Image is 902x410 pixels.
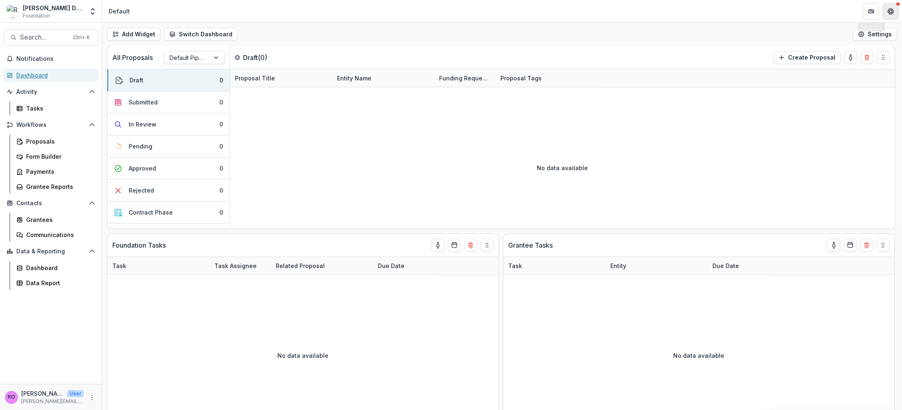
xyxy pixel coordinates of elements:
[26,152,92,161] div: Form Builder
[13,150,98,163] a: Form Builder
[67,390,84,397] p: User
[87,3,98,20] button: Open entity switcher
[23,12,50,20] span: Foundation
[107,135,230,157] button: Pending0
[332,69,434,87] div: Entity Name
[13,135,98,148] a: Proposals
[13,213,98,226] a: Grantees
[107,69,230,91] button: Draft0
[434,69,496,87] div: Funding Requested
[373,262,409,270] div: Due Date
[434,74,496,82] div: Funding Requested
[271,262,330,270] div: Related Proposal
[503,262,527,270] div: Task
[271,257,373,275] div: Related Proposal
[431,239,444,252] button: toggle-assigned-to-me
[129,164,156,173] div: Approved
[230,74,280,82] div: Proposal Title
[26,167,92,176] div: Payments
[708,257,769,275] div: Due Date
[16,248,85,255] span: Data & Reporting
[107,28,161,41] button: Add Widget
[107,157,230,180] button: Approved0
[480,239,493,252] button: Drag
[16,200,85,207] span: Contacts
[882,3,899,20] button: Get Help
[129,98,158,106] div: Submitted
[3,197,98,210] button: Open Contacts
[219,98,223,106] div: 0
[13,228,98,242] a: Communications
[448,239,461,252] button: Calendar
[210,262,261,270] div: Task Assignee
[87,392,97,402] button: More
[853,28,897,41] button: Settings
[13,261,98,275] a: Dashboard
[464,239,477,252] button: Delete card
[16,89,85,95] span: Activity
[508,240,553,250] p: Grantee Tasks
[3,29,98,46] button: Search...
[373,257,434,275] div: Due Date
[277,351,328,360] p: No data available
[21,389,64,398] p: [PERSON_NAME]
[876,239,889,252] button: Drag
[708,262,744,270] div: Due Date
[219,208,223,217] div: 0
[773,51,841,64] button: Create Proposal
[21,398,84,405] p: [PERSON_NAME][EMAIL_ADDRESS][DOMAIN_NAME]
[26,215,92,224] div: Grantees
[13,276,98,290] a: Data Report
[844,239,857,252] button: Calendar
[219,186,223,195] div: 0
[3,69,98,82] a: Dashboard
[537,164,588,172] p: No data available
[107,91,230,113] button: Submitted0
[219,142,223,151] div: 0
[26,104,92,113] div: Tasks
[332,74,376,82] div: Entity Name
[503,257,605,275] div: Task
[71,33,92,42] div: Ctrl + K
[107,262,131,270] div: Task
[7,5,20,18] img: Ruthwick Drive 2 Test
[26,182,92,191] div: Grantee Reports
[219,120,223,129] div: 0
[129,186,154,195] div: Rejected
[20,33,68,41] span: Search...
[844,51,857,64] button: toggle-assigned-to-me
[16,55,95,62] span: Notifications
[26,279,92,287] div: Data Report
[860,51,873,64] button: Delete card
[230,69,332,87] div: Proposal Title
[13,180,98,193] a: Grantee Reports
[109,7,130,16] div: Default
[673,351,724,360] p: No data available
[860,239,873,252] button: Delete card
[26,137,92,146] div: Proposals
[107,113,230,135] button: In Review0
[13,102,98,115] a: Tasks
[107,257,210,275] div: Task
[112,53,153,62] p: All Proposals
[129,76,143,84] div: Draft
[164,28,238,41] button: Switch Dashboard
[3,85,98,98] button: Open Activity
[863,3,879,20] button: Partners
[210,257,271,275] div: Task Assignee
[16,71,92,80] div: Dashboard
[107,180,230,202] button: Rejected0
[13,165,98,178] a: Payments
[3,245,98,258] button: Open Data & Reporting
[26,230,92,239] div: Communications
[129,120,156,129] div: In Review
[496,69,598,87] div: Proposal Tags
[16,122,85,129] span: Workflows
